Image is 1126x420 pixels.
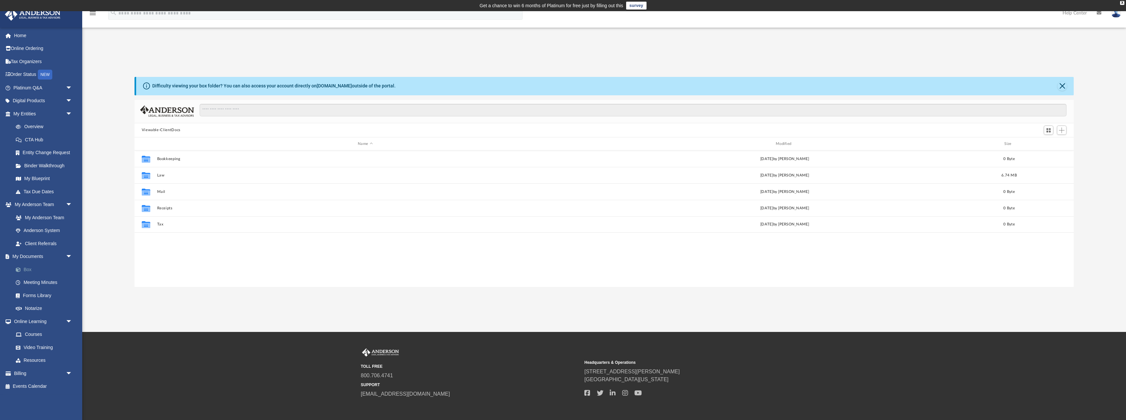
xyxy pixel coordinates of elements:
[584,360,803,365] small: Headquarters & Operations
[3,8,62,21] img: Anderson Advisors Platinum Portal
[584,377,669,382] a: [GEOGRAPHIC_DATA][US_STATE]
[9,146,82,159] a: Entity Change Request
[1025,141,1071,147] div: id
[66,81,79,95] span: arrow_drop_down
[1003,157,1015,161] span: 0 Byte
[5,380,82,393] a: Events Calendar
[9,185,82,198] a: Tax Due Dates
[361,373,393,378] a: 800.706.4741
[142,127,181,133] button: Viewable-ClientDocs
[317,83,352,88] a: [DOMAIN_NAME]
[1003,223,1015,226] span: 0 Byte
[5,29,82,42] a: Home
[89,12,97,17] a: menu
[5,68,82,82] a: Order StatusNEW
[1003,206,1015,210] span: 0 Byte
[66,250,79,264] span: arrow_drop_down
[9,276,82,289] a: Meeting Minutes
[5,107,82,120] a: My Entitiesarrow_drop_down
[5,198,79,211] a: My Anderson Teamarrow_drop_down
[361,348,400,357] img: Anderson Advisors Platinum Portal
[1058,82,1067,91] button: Close
[9,172,79,185] a: My Blueprint
[5,55,82,68] a: Tax Organizers
[38,70,52,80] div: NEW
[89,9,97,17] i: menu
[157,190,574,194] button: Mail
[66,367,79,380] span: arrow_drop_down
[137,141,154,147] div: id
[66,315,79,328] span: arrow_drop_down
[110,9,117,16] i: search
[152,82,396,89] div: Difficulty viewing your box folder? You can also access your account directly on outside of the p...
[996,141,1022,147] div: Size
[584,369,680,374] a: [STREET_ADDRESS][PERSON_NAME]
[157,157,574,161] button: Bookkeeping
[1044,126,1054,135] button: Switch to Grid View
[576,205,993,211] div: [DATE] by [PERSON_NAME]
[9,133,82,146] a: CTA Hub
[157,173,574,177] button: Law
[361,382,580,388] small: SUPPORT
[66,198,79,212] span: arrow_drop_down
[1001,174,1017,177] span: 6.74 MB
[157,141,573,147] div: Name
[5,81,82,94] a: Platinum Q&Aarrow_drop_down
[1057,126,1067,135] button: Add
[576,222,993,228] div: [DATE] by [PERSON_NAME]
[1111,8,1121,18] img: User Pic
[5,94,82,107] a: Digital Productsarrow_drop_down
[9,341,76,354] a: Video Training
[9,263,82,276] a: Box
[5,367,82,380] a: Billingarrow_drop_down
[9,289,79,302] a: Forms Library
[9,328,79,341] a: Courses
[361,391,450,397] a: [EMAIL_ADDRESS][DOMAIN_NAME]
[1120,1,1124,5] div: close
[9,224,79,237] a: Anderson System
[9,211,76,224] a: My Anderson Team
[66,107,79,121] span: arrow_drop_down
[9,237,79,250] a: Client Referrals
[479,2,623,10] div: Get a chance to win 6 months of Platinum for free just by filling out this
[135,151,1074,287] div: grid
[626,2,647,10] a: survey
[9,120,82,133] a: Overview
[200,104,1066,116] input: Search files and folders
[1003,190,1015,194] span: 0 Byte
[66,94,79,108] span: arrow_drop_down
[5,315,79,328] a: Online Learningarrow_drop_down
[9,159,82,172] a: Binder Walkthrough
[576,173,993,178] div: [DATE] by [PERSON_NAME]
[576,189,993,195] div: [DATE] by [PERSON_NAME]
[157,206,574,210] button: Receipts
[576,156,993,162] div: [DATE] by [PERSON_NAME]
[5,42,82,55] a: Online Ordering
[157,222,574,227] button: Tax
[9,354,79,367] a: Resources
[576,141,993,147] div: Modified
[361,363,580,369] small: TOLL FREE
[5,250,82,263] a: My Documentsarrow_drop_down
[9,302,82,315] a: Notarize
